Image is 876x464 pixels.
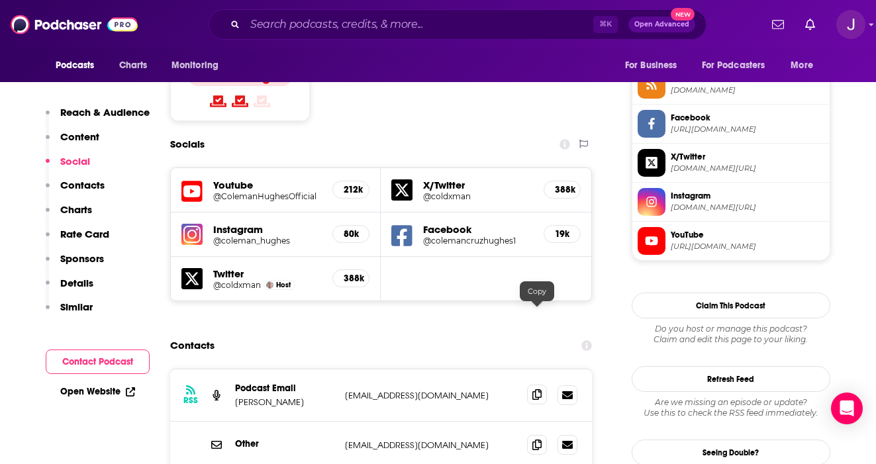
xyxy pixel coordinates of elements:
[693,53,785,78] button: open menu
[423,236,533,246] a: @colemancruzhughes1
[671,8,695,21] span: New
[671,112,824,124] span: Facebook
[46,203,92,228] button: Charts
[46,53,112,78] button: open menu
[60,386,135,397] a: Open Website
[46,228,109,252] button: Rate Card
[235,383,334,394] p: Podcast Email
[344,228,358,240] h5: 80k
[170,132,205,157] h2: Socials
[235,438,334,449] p: Other
[671,242,824,252] span: https://www.youtube.com/@ColemanHughesOfficial
[46,277,93,301] button: Details
[111,53,156,78] a: Charts
[632,293,830,318] button: Claim This Podcast
[671,151,824,163] span: X/Twitter
[46,252,104,277] button: Sponsors
[616,53,694,78] button: open menu
[345,390,517,401] p: [EMAIL_ADDRESS][DOMAIN_NAME]
[213,267,322,280] h5: Twitter
[702,56,765,75] span: For Podcasters
[836,10,865,39] button: Show profile menu
[266,281,273,289] img: Coleman Hughes
[213,236,322,246] a: @coleman_hughes
[46,301,93,325] button: Similar
[60,179,105,191] p: Contacts
[800,13,820,36] a: Show notifications dropdown
[632,397,830,418] div: Are we missing an episode or update? Use this to check the RSS feed immediately.
[638,188,824,216] a: Instagram[DOMAIN_NAME][URL]
[46,155,90,179] button: Social
[423,191,533,201] a: @coldxman
[781,53,830,78] button: open menu
[276,281,291,289] span: Host
[60,106,150,118] p: Reach & Audience
[836,10,865,39] img: User Profile
[119,56,148,75] span: Charts
[671,203,824,212] span: instagram.com/coleman_hughes
[638,110,824,138] a: Facebook[URL][DOMAIN_NAME]
[555,184,569,195] h5: 388k
[60,252,104,265] p: Sponsors
[46,106,150,130] button: Reach & Audience
[632,366,830,392] button: Refresh Feed
[831,393,863,424] div: Open Intercom Messenger
[634,21,689,28] span: Open Advanced
[46,349,150,374] button: Contact Podcast
[344,184,358,195] h5: 212k
[836,10,865,39] span: Logged in as josephpapapr
[170,333,215,358] h2: Contacts
[671,163,824,173] span: twitter.com/coldxman
[628,17,695,32] button: Open AdvancedNew
[181,224,203,245] img: iconImage
[213,191,322,201] a: @ColemanHughesOfficial
[671,190,824,202] span: Instagram
[625,56,677,75] span: For Business
[213,280,261,290] a: @coldxman
[638,227,824,255] a: YouTube[URL][DOMAIN_NAME]
[555,228,569,240] h5: 19k
[245,14,593,35] input: Search podcasts, credits, & more...
[767,13,789,36] a: Show notifications dropdown
[791,56,813,75] span: More
[671,85,824,95] span: feeds.megaphone.fm
[632,324,830,334] span: Do you host or manage this podcast?
[183,395,198,406] h3: RSS
[60,203,92,216] p: Charts
[60,155,90,167] p: Social
[213,223,322,236] h5: Instagram
[209,9,706,40] div: Search podcasts, credits, & more...
[671,229,824,241] span: YouTube
[423,223,533,236] h5: Facebook
[60,228,109,240] p: Rate Card
[520,281,554,301] div: Copy
[593,16,618,33] span: ⌘ K
[46,179,105,203] button: Contacts
[162,53,236,78] button: open menu
[171,56,219,75] span: Monitoring
[60,130,99,143] p: Content
[632,324,830,345] div: Claim and edit this page to your liking.
[638,149,824,177] a: X/Twitter[DOMAIN_NAME][URL]
[344,273,358,284] h5: 388k
[671,124,824,134] span: https://www.facebook.com/colemancruzhughes1
[60,301,93,313] p: Similar
[60,277,93,289] p: Details
[56,56,95,75] span: Podcasts
[213,179,322,191] h5: Youtube
[638,71,824,99] a: RSS Feed[DOMAIN_NAME]
[423,179,533,191] h5: X/Twitter
[235,396,334,408] p: [PERSON_NAME]
[11,12,138,37] img: Podchaser - Follow, Share and Rate Podcasts
[345,440,517,451] p: [EMAIL_ADDRESS][DOMAIN_NAME]
[46,130,99,155] button: Content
